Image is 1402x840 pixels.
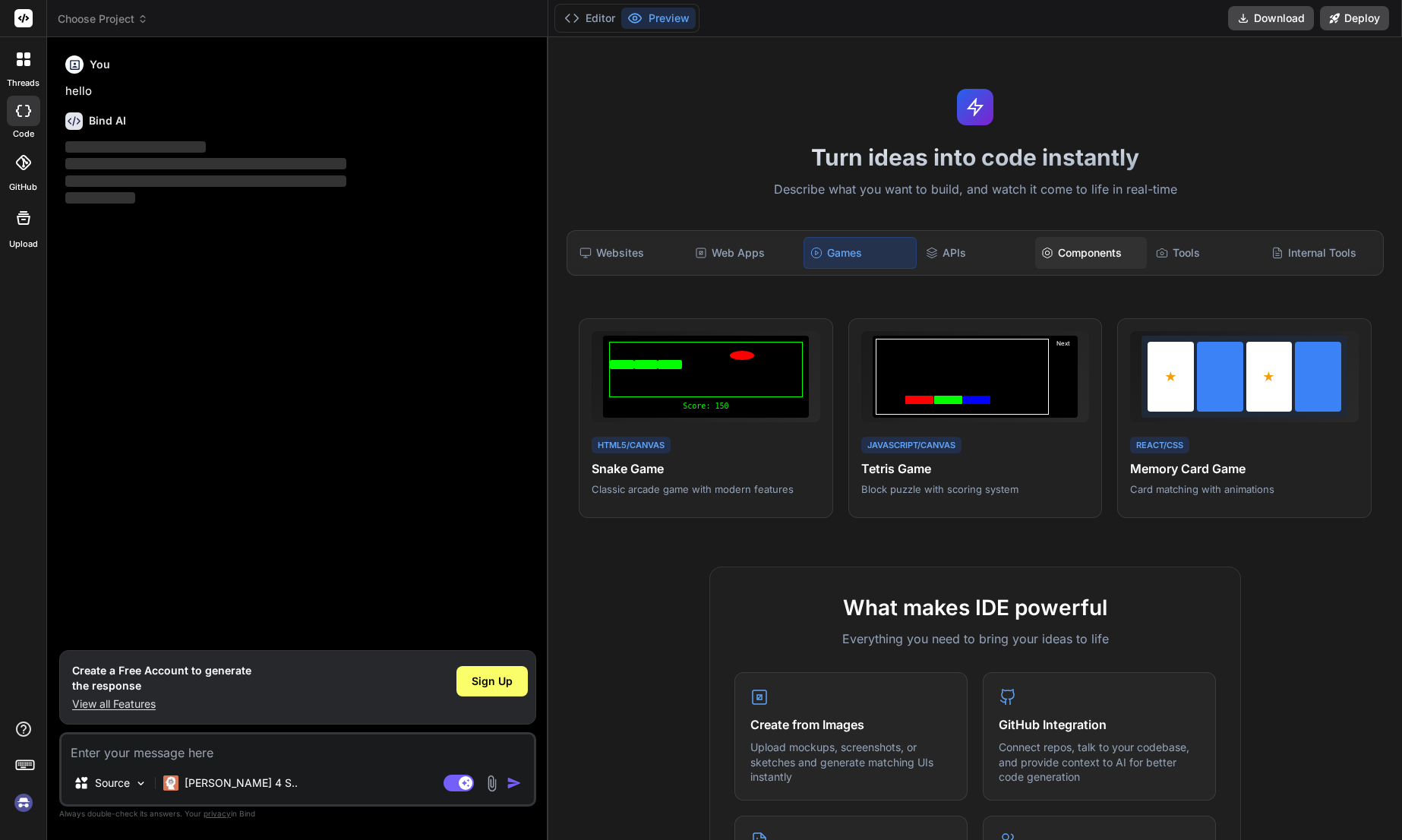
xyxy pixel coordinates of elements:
[1150,237,1261,269] div: Tools
[9,238,38,251] label: Upload
[95,775,130,791] p: Source
[804,237,917,269] div: Games
[558,8,621,29] button: Editor
[557,180,1393,200] p: Describe what you want to build, and watch it come to life in real-time
[861,459,1090,478] h4: Tetris Game
[861,482,1090,496] p: Block puzzle with scoring system
[1130,482,1359,496] p: Card matching with animations
[72,696,251,712] p: View all Features
[592,482,820,496] p: Classic arcade game with modern features
[1228,6,1314,30] button: Download
[734,630,1216,648] p: Everything you need to bring your ideas to life
[1035,237,1147,269] div: Components
[507,775,522,791] img: icon
[89,113,126,128] h6: Bind AI
[472,674,513,689] span: Sign Up
[1130,459,1359,478] h4: Memory Card Game
[59,807,536,821] p: Always double-check its answers. Your in Bind
[734,592,1216,624] h2: What makes IDE powerful
[609,400,803,412] div: Score: 150
[750,740,952,785] p: Upload mockups, screenshots, or sketches and generate matching UIs instantly
[9,181,37,194] label: GitHub
[920,237,1031,269] div: APIs
[58,11,148,27] span: Choose Project
[1320,6,1389,30] button: Deploy
[65,192,135,204] span: ‌
[592,459,820,478] h4: Snake Game
[1130,437,1189,454] div: React/CSS
[163,775,178,791] img: Claude 4 Sonnet
[11,790,36,816] img: signin
[999,715,1200,734] h4: GitHub Integration
[999,740,1200,785] p: Connect repos, talk to your codebase, and provide context to AI for better code generation
[483,775,500,792] img: attachment
[185,775,298,791] p: [PERSON_NAME] 4 S..
[7,77,39,90] label: threads
[13,128,34,141] label: code
[750,715,952,734] h4: Create from Images
[689,237,800,269] div: Web Apps
[621,8,696,29] button: Preview
[72,663,251,693] h1: Create a Free Account to generate the response
[65,175,346,187] span: ‌
[1052,339,1075,415] div: Next
[134,777,147,790] img: Pick Models
[557,144,1393,171] h1: Turn ideas into code instantly
[573,237,685,269] div: Websites
[861,437,962,454] div: JavaScript/Canvas
[204,809,231,818] span: privacy
[65,158,346,169] span: ‌
[65,141,206,153] span: ‌
[1265,237,1377,269] div: Internal Tools
[592,437,671,454] div: HTML5/Canvas
[65,83,533,100] p: hello
[90,57,110,72] h6: You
